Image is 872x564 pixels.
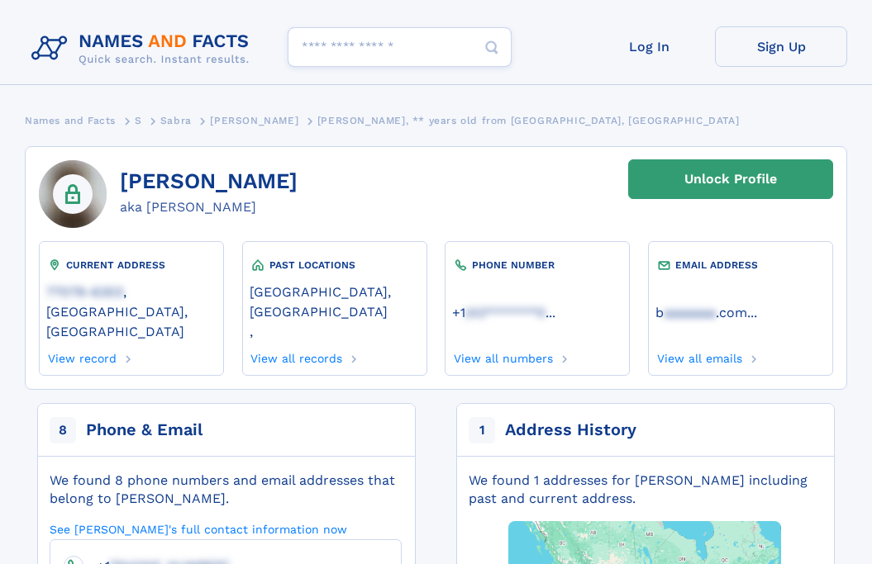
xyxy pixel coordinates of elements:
a: View all emails [655,347,742,365]
div: Address History [505,419,636,442]
a: Unlock Profile [628,159,833,199]
span: aaaaaaa [664,305,716,320]
div: CURRENT ADDRESS [46,257,217,273]
div: EMAIL ADDRESS [655,257,826,273]
span: S [135,115,142,126]
a: See [PERSON_NAME]'s full contact information now [50,521,347,537]
div: Unlock Profile [684,160,777,198]
a: Sign Up [715,26,847,67]
span: [PERSON_NAME], ** years old from [GEOGRAPHIC_DATA], [GEOGRAPHIC_DATA] [317,115,739,126]
a: Log In [583,26,715,67]
a: [GEOGRAPHIC_DATA], [GEOGRAPHIC_DATA] [250,282,420,320]
a: 77079-6303, [GEOGRAPHIC_DATA], [GEOGRAPHIC_DATA] [46,282,217,339]
h1: [PERSON_NAME] [120,169,298,194]
div: , [250,273,420,347]
a: View all records [250,347,343,365]
div: We found 1 addresses for [PERSON_NAME] including past and current address. [469,472,821,508]
div: Phone & Email [86,419,203,442]
span: [PERSON_NAME] [210,115,298,126]
a: View record [46,347,117,365]
a: [PERSON_NAME] [210,110,298,130]
span: 8 [50,417,76,443]
a: baaaaaaa.com [655,303,747,320]
span: 1 [469,417,495,443]
a: Names and Facts [25,110,116,130]
a: S [135,110,142,130]
div: We found 8 phone numbers and email addresses that belong to [PERSON_NAME]. [50,472,402,508]
input: search input [288,27,512,67]
img: Logo Names and Facts [25,26,263,71]
div: aka [PERSON_NAME] [120,197,298,217]
div: PHONE NUMBER [452,257,622,273]
button: Search Button [472,27,512,68]
a: Sabra [160,110,192,130]
div: PAST LOCATIONS [250,257,420,273]
a: View all numbers [452,347,553,365]
span: Sabra [160,115,192,126]
span: 77079-6303 [46,284,123,300]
